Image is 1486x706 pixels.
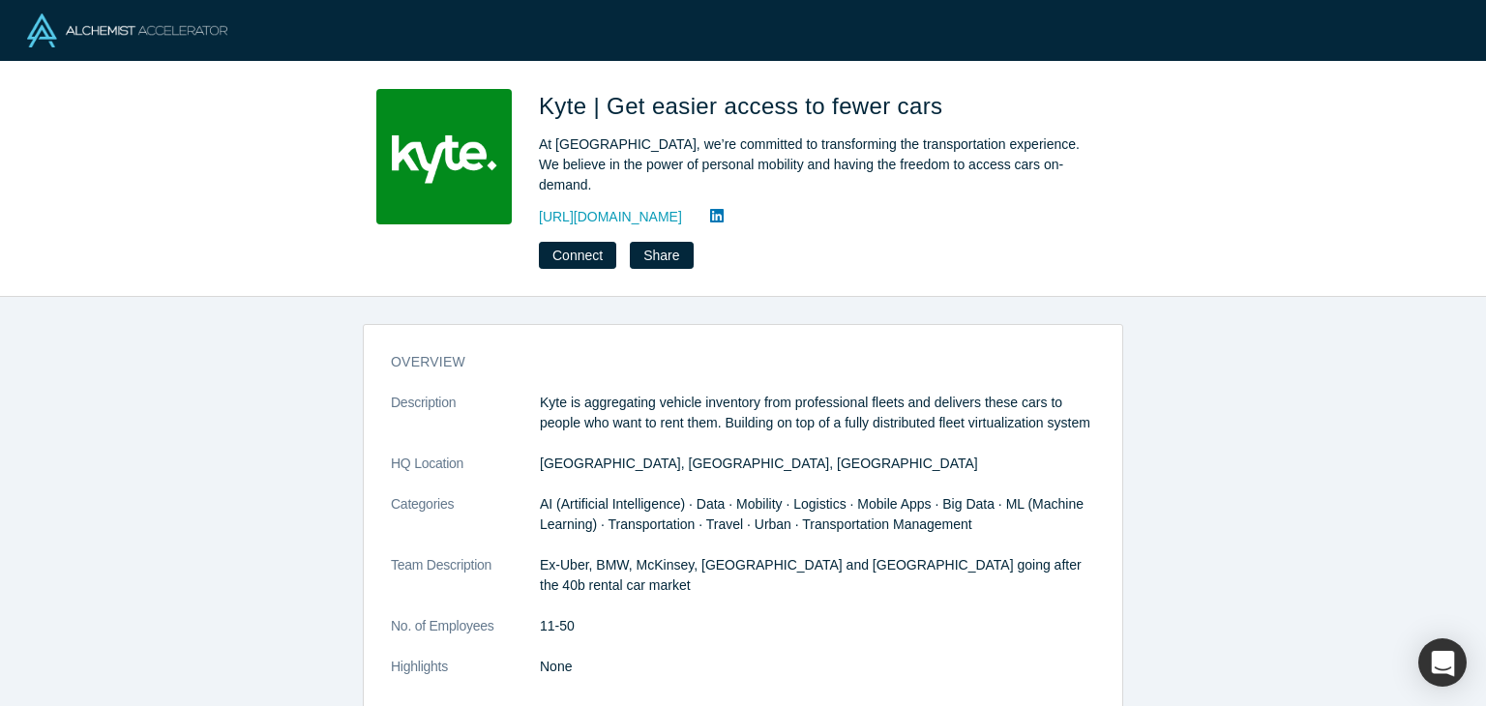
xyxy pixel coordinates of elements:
[539,207,682,227] a: [URL][DOMAIN_NAME]
[540,496,1084,532] span: AI (Artificial Intelligence) · Data · Mobility · Logistics · Mobile Apps · Big Data · ML (Machine...
[540,657,1095,677] p: None
[630,242,693,269] button: Share
[540,393,1095,433] p: Kyte is aggregating vehicle inventory from professional fleets and delivers these cars to people ...
[376,89,512,224] img: Kyte | Get easier access to fewer cars's Logo
[391,393,540,454] dt: Description
[391,454,540,494] dt: HQ Location
[27,14,227,47] img: Alchemist Logo
[391,555,540,616] dt: Team Description
[391,616,540,657] dt: No. of Employees
[391,657,540,697] dt: Highlights
[539,93,949,119] span: Kyte | Get easier access to fewer cars
[540,454,1095,474] dd: [GEOGRAPHIC_DATA], [GEOGRAPHIC_DATA], [GEOGRAPHIC_DATA]
[540,616,1095,636] dd: 11-50
[391,494,540,555] dt: Categories
[539,242,616,269] button: Connect
[540,555,1095,596] p: Ex-Uber, BMW, McKinsey, [GEOGRAPHIC_DATA] and [GEOGRAPHIC_DATA] going after the 40b rental car ma...
[391,352,1068,372] h3: overview
[539,134,1081,195] div: At [GEOGRAPHIC_DATA], we’re committed to transforming the transportation experience. We believe i...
